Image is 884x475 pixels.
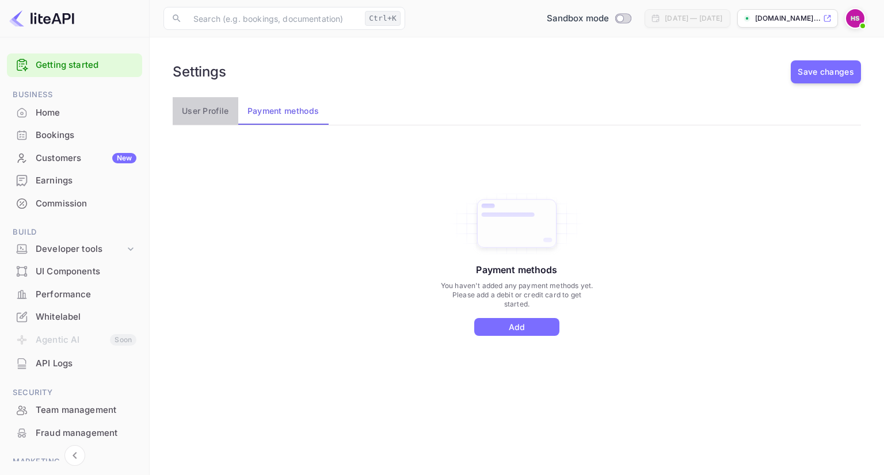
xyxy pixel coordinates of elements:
p: You haven't added any payment methods yet. Please add a debit or credit card to get started. [439,281,594,309]
img: LiteAPI logo [9,9,74,28]
div: New [112,153,136,163]
div: Performance [7,284,142,306]
div: Home [7,102,142,124]
div: Team management [7,399,142,422]
div: Bookings [7,124,142,147]
div: Getting started [7,53,142,77]
a: CustomersNew [7,147,142,168]
img: Harmeet Singh [846,9,864,28]
span: Security [7,386,142,399]
div: account-settings tabs [173,97,861,125]
a: Earnings [7,170,142,191]
div: Commission [7,193,142,215]
button: Payment methods [238,97,329,125]
img: Add Card [447,190,587,257]
a: Performance [7,284,142,305]
p: [DOMAIN_NAME]... [755,13,821,24]
a: Team management [7,399,142,420]
a: Home [7,102,142,123]
a: Bookings [7,124,142,145]
div: Developer tools [7,239,142,259]
button: Save changes [791,60,861,83]
div: Whitelabel [7,306,142,328]
div: UI Components [36,265,136,278]
button: Add [474,318,559,336]
span: Business [7,89,142,101]
div: Performance [36,288,136,301]
a: UI Components [7,261,142,282]
button: User Profile [173,97,238,125]
div: CustomersNew [7,147,142,170]
div: Fraud management [36,427,136,440]
div: UI Components [7,261,142,283]
a: Whitelabel [7,306,142,327]
div: Home [36,106,136,120]
div: Commission [36,197,136,210]
a: API Logs [7,353,142,374]
div: Earnings [7,170,142,192]
a: Getting started [36,59,136,72]
div: Bookings [36,129,136,142]
span: Sandbox mode [547,12,609,25]
div: Developer tools [36,243,125,256]
h6: Settings [173,63,226,80]
div: API Logs [36,357,136,370]
div: Whitelabel [36,311,136,324]
p: Payment methods [476,263,557,277]
div: Team management [36,404,136,417]
input: Search (e.g. bookings, documentation) [186,7,360,30]
div: Ctrl+K [365,11,401,26]
div: Earnings [36,174,136,187]
button: Collapse navigation [64,445,85,466]
div: [DATE] — [DATE] [665,13,722,24]
span: Build [7,226,142,239]
span: Marketing [7,455,142,468]
div: API Logs [7,353,142,375]
div: Fraud management [7,422,142,445]
div: Switch to Production mode [542,12,636,25]
div: Customers [36,152,136,165]
a: Fraud management [7,422,142,443]
a: Commission [7,193,142,214]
